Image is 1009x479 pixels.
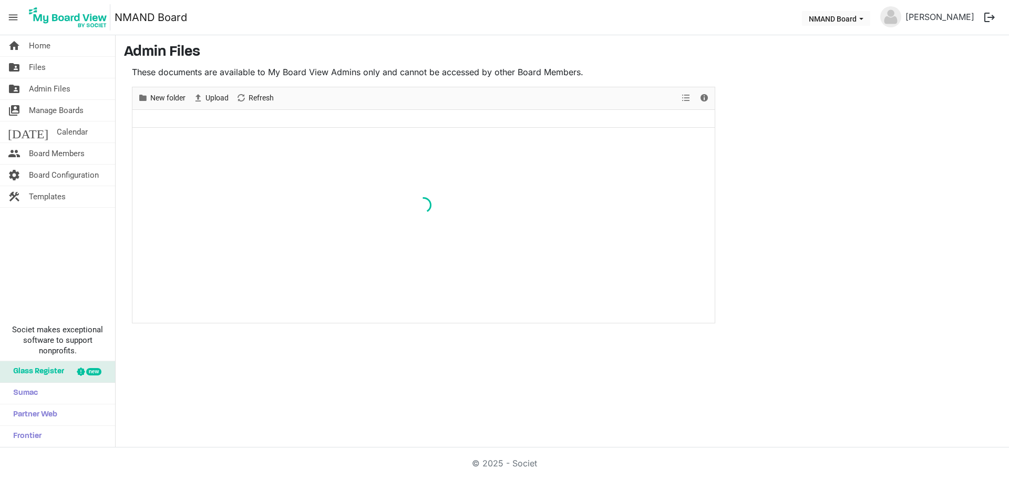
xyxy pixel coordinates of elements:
[29,100,84,121] span: Manage Boards
[26,4,115,30] a: My Board View Logo
[8,78,20,99] span: folder_shared
[8,100,20,121] span: switch_account
[8,383,38,404] span: Sumac
[472,458,537,468] a: © 2025 - Societ
[115,7,187,28] a: NMAND Board
[8,186,20,207] span: construction
[8,361,64,382] span: Glass Register
[8,165,20,186] span: settings
[29,35,50,56] span: Home
[26,4,110,30] img: My Board View Logo
[8,143,20,164] span: people
[29,57,46,78] span: Files
[86,368,101,375] div: new
[29,143,85,164] span: Board Members
[8,404,57,425] span: Partner Web
[901,6,979,27] a: [PERSON_NAME]
[880,6,901,27] img: no-profile-picture.svg
[124,44,1001,62] h3: Admin Files
[29,186,66,207] span: Templates
[57,121,88,142] span: Calendar
[5,324,110,356] span: Societ makes exceptional software to support nonprofits.
[29,165,99,186] span: Board Configuration
[8,57,20,78] span: folder_shared
[3,7,23,27] span: menu
[802,11,870,26] button: NMAND Board dropdownbutton
[29,78,70,99] span: Admin Files
[979,6,1001,28] button: logout
[8,426,42,447] span: Frontier
[8,35,20,56] span: home
[8,121,48,142] span: [DATE]
[132,66,715,78] p: These documents are available to My Board View Admins only and cannot be accessed by other Board ...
